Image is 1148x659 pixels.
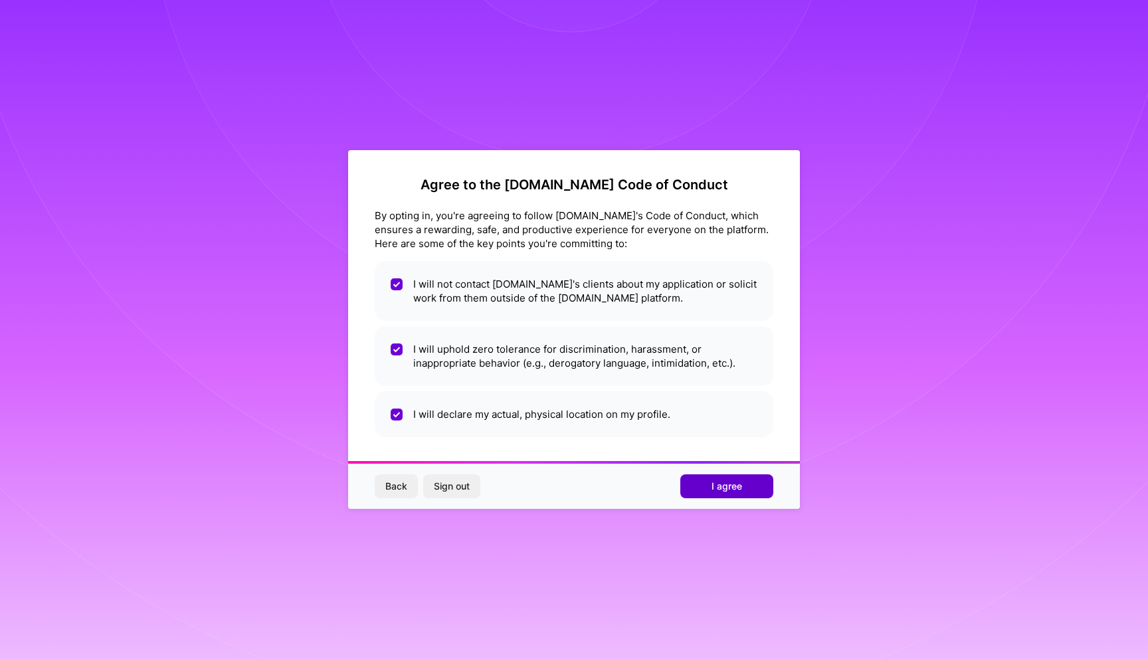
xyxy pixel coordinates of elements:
div: By opting in, you're agreeing to follow [DOMAIN_NAME]'s Code of Conduct, which ensures a rewardin... [375,209,773,250]
li: I will declare my actual, physical location on my profile. [375,391,773,437]
li: I will uphold zero tolerance for discrimination, harassment, or inappropriate behavior (e.g., der... [375,326,773,386]
span: I agree [712,480,742,493]
button: Back [375,474,418,498]
button: I agree [680,474,773,498]
li: I will not contact [DOMAIN_NAME]'s clients about my application or solicit work from them outside... [375,261,773,321]
span: Back [385,480,407,493]
h2: Agree to the [DOMAIN_NAME] Code of Conduct [375,177,773,193]
span: Sign out [434,480,470,493]
button: Sign out [423,474,480,498]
